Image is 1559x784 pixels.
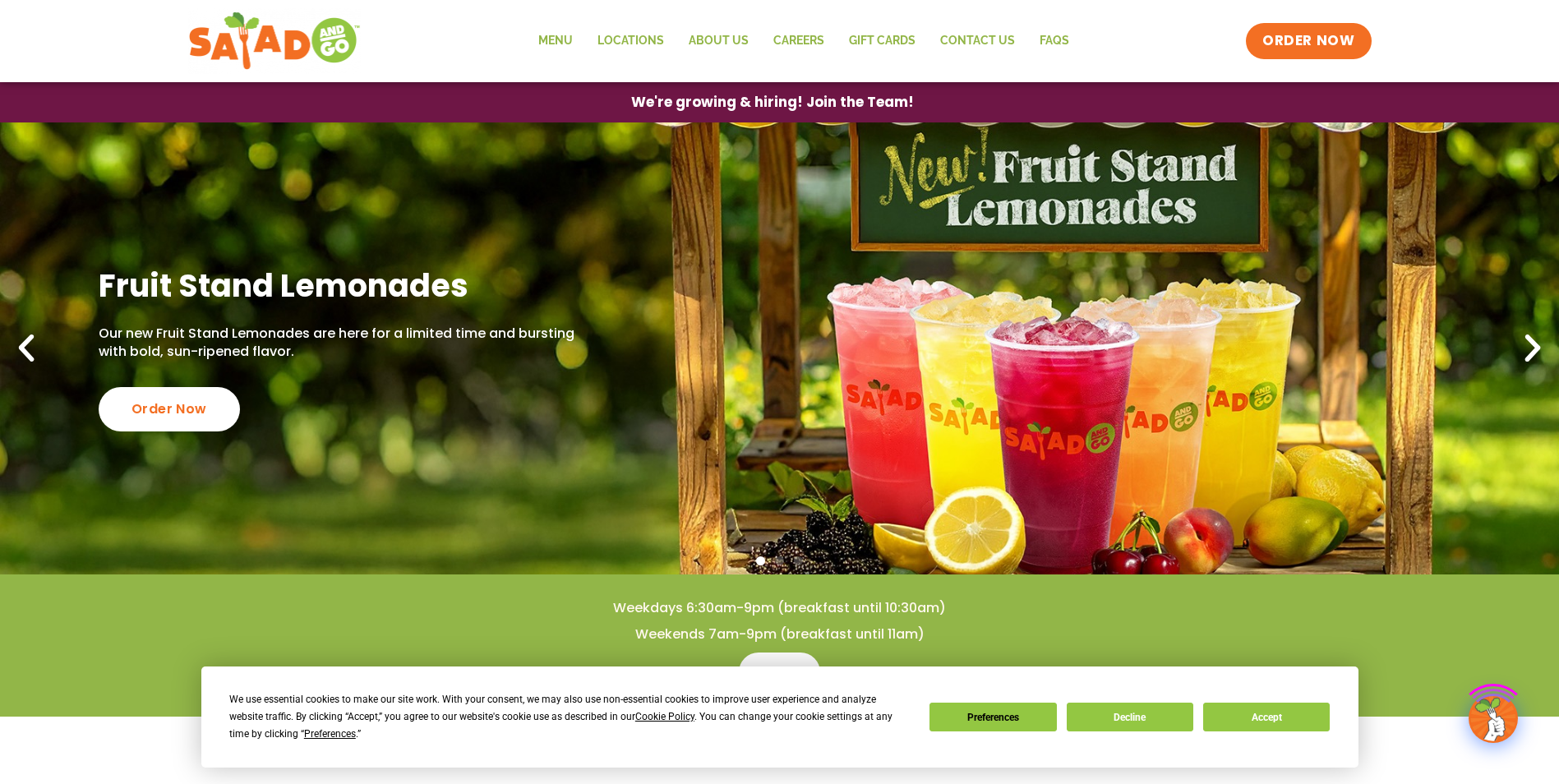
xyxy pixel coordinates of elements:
div: Next slide [1515,330,1551,367]
div: Cookie Consent Prompt [201,666,1358,768]
a: ORDER NOW [1246,23,1371,59]
h4: Weekends 7am-9pm (breakfast until 11am) [33,625,1526,643]
button: Decline [1067,703,1193,731]
a: FAQs [1027,22,1082,60]
span: Cookie Policy [635,711,694,722]
a: About Us [676,22,761,60]
span: We're growing & hiring! Join the Team! [631,95,914,109]
div: Order Now [99,387,240,431]
h2: Fruit Stand Lemonades [99,265,580,306]
p: Our new Fruit Stand Lemonades are here for a limited time and bursting with bold, sun-ripened fla... [99,325,580,362]
div: Previous slide [8,330,44,367]
h4: Weekdays 6:30am-9pm (breakfast until 10:30am) [33,599,1526,617]
span: Menu [759,662,800,682]
span: Preferences [304,728,356,740]
a: Contact Us [928,22,1027,60]
button: Accept [1203,703,1330,731]
span: Go to slide 2 [775,556,784,565]
a: Careers [761,22,837,60]
a: Menu [739,653,820,692]
span: Go to slide 3 [794,556,803,565]
span: ORDER NOW [1262,31,1354,51]
a: Menu [526,22,585,60]
a: GIFT CARDS [837,22,928,60]
button: Preferences [929,703,1056,731]
div: We use essential cookies to make our site work. With your consent, we may also use non-essential ... [229,691,910,743]
a: Locations [585,22,676,60]
img: new-SAG-logo-768×292 [188,8,362,74]
span: Go to slide 1 [756,556,765,565]
a: We're growing & hiring! Join the Team! [607,83,939,122]
nav: Menu [526,22,1082,60]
